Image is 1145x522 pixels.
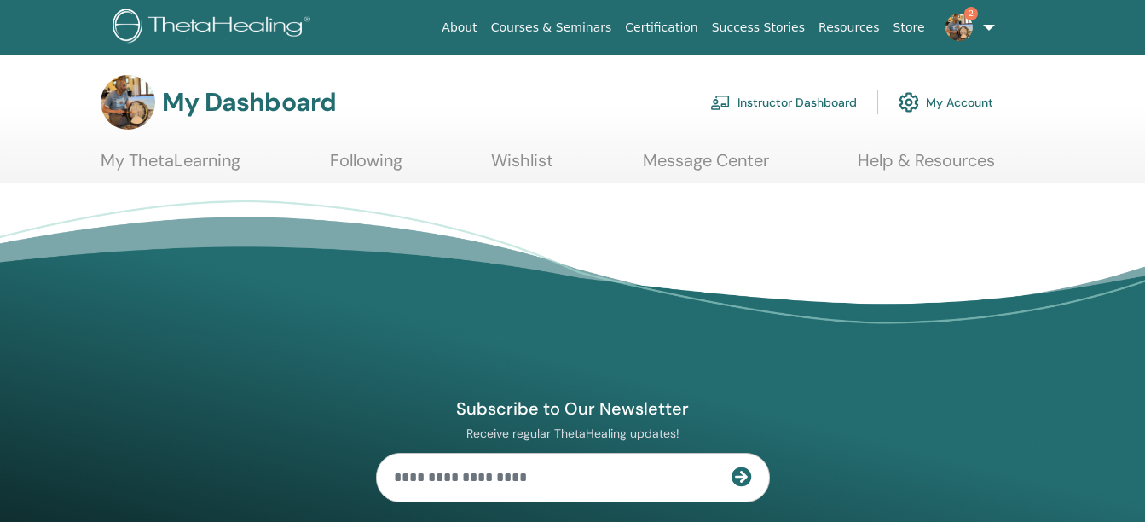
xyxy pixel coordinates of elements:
[101,150,240,183] a: My ThetaLearning
[376,397,770,420] h4: Subscribe to Our Newsletter
[887,12,932,43] a: Store
[812,12,887,43] a: Resources
[705,12,812,43] a: Success Stories
[964,7,978,20] span: 2
[330,150,402,183] a: Following
[484,12,619,43] a: Courses & Seminars
[435,12,483,43] a: About
[858,150,995,183] a: Help & Resources
[376,426,770,441] p: Receive regular ThetaHealing updates!
[101,75,155,130] img: default.jpg
[491,150,553,183] a: Wishlist
[113,9,316,47] img: logo.png
[162,87,336,118] h3: My Dashboard
[710,84,857,121] a: Instructor Dashboard
[618,12,704,43] a: Certification
[643,150,769,183] a: Message Center
[899,88,919,117] img: cog.svg
[899,84,993,121] a: My Account
[710,95,731,110] img: chalkboard-teacher.svg
[945,14,973,41] img: default.jpg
